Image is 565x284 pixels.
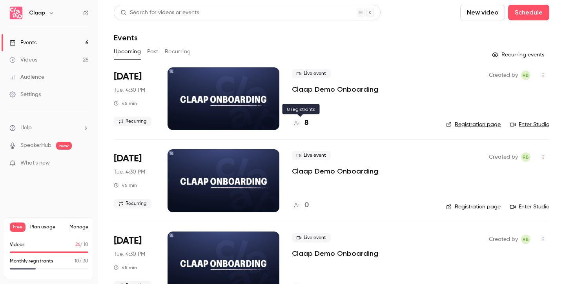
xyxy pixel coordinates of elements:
[292,200,309,211] a: 0
[114,71,142,83] span: [DATE]
[120,9,199,17] div: Search for videos or events
[114,152,142,165] span: [DATE]
[165,45,191,58] button: Recurring
[292,69,331,78] span: Live event
[114,67,155,130] div: Oct 7 Tue, 5:30 PM (Europe/Paris)
[10,241,25,248] p: Videos
[114,33,138,42] h1: Events
[114,235,142,247] span: [DATE]
[114,45,141,58] button: Upcoming
[292,151,331,160] span: Live event
[292,118,308,128] a: 8
[292,85,378,94] a: Claap Demo Onboarding
[521,235,530,244] span: Robin Bonduelle
[29,9,45,17] h6: Claap
[523,235,529,244] span: RB
[114,149,155,212] div: Oct 14 Tue, 5:30 PM (Europe/Paris)
[9,73,44,81] div: Audience
[114,182,137,188] div: 45 min
[75,241,88,248] p: / 10
[523,71,529,80] span: RB
[9,90,41,98] div: Settings
[10,258,53,265] p: Monthly registrants
[489,71,518,80] span: Created by
[56,142,72,150] span: new
[510,121,549,128] a: Enter Studio
[292,249,378,258] a: Claap Demo Onboarding
[521,71,530,80] span: Robin Bonduelle
[446,203,501,211] a: Registration page
[9,124,89,132] li: help-dropdown-opener
[521,152,530,162] span: Robin Bonduelle
[9,56,37,64] div: Videos
[9,39,36,47] div: Events
[304,118,308,128] h4: 8
[508,5,549,20] button: Schedule
[10,7,22,19] img: Claap
[114,117,151,126] span: Recurring
[304,200,309,211] h4: 0
[75,258,88,265] p: / 30
[20,159,50,167] span: What's new
[446,121,501,128] a: Registration page
[10,222,26,232] span: Free
[114,100,137,107] div: 45 min
[292,233,331,242] span: Live event
[75,242,80,247] span: 26
[20,141,51,150] a: SpeakerHub
[460,5,505,20] button: New video
[69,224,88,230] a: Manage
[114,264,137,271] div: 45 min
[292,166,378,176] a: Claap Demo Onboarding
[523,152,529,162] span: RB
[489,235,518,244] span: Created by
[20,124,32,132] span: Help
[79,160,89,167] iframe: Noticeable Trigger
[488,49,549,61] button: Recurring events
[114,168,145,176] span: Tue, 4:30 PM
[75,259,79,264] span: 10
[114,86,145,94] span: Tue, 4:30 PM
[147,45,159,58] button: Past
[114,250,145,258] span: Tue, 4:30 PM
[114,199,151,208] span: Recurring
[489,152,518,162] span: Created by
[30,224,65,230] span: Plan usage
[510,203,549,211] a: Enter Studio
